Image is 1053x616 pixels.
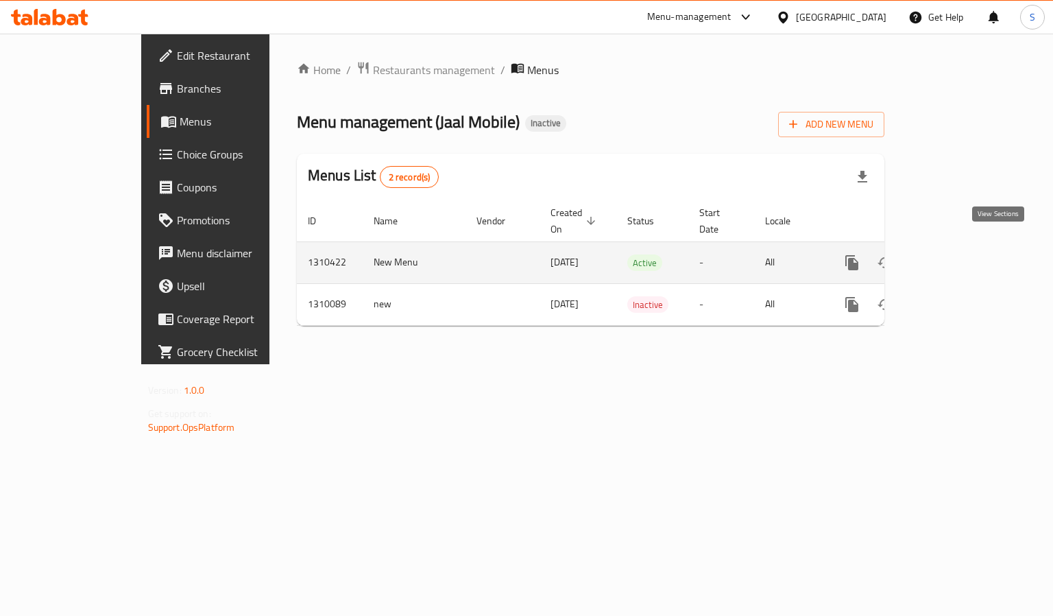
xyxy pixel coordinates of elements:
div: Export file [846,161,879,193]
table: enhanced table [297,200,978,326]
span: Menus [180,113,306,130]
span: [DATE] [550,253,579,271]
span: Status [627,213,672,229]
div: [GEOGRAPHIC_DATA] [796,10,886,25]
span: Locale [765,213,808,229]
div: Active [627,254,662,271]
span: Active [627,255,662,271]
td: - [688,283,754,325]
div: Inactive [627,296,668,313]
span: Choice Groups [177,146,306,163]
span: Coverage Report [177,311,306,327]
span: Branches [177,80,306,97]
a: Branches [147,72,317,105]
span: Edit Restaurant [177,47,306,64]
a: Choice Groups [147,138,317,171]
h2: Menus List [308,165,439,188]
td: 1310422 [297,241,363,283]
a: Home [297,62,341,78]
div: Total records count [380,166,439,188]
td: - [688,241,754,283]
a: Menus [147,105,317,138]
span: 1.0.0 [184,381,205,399]
span: Menu management ( Jaal Mobile ) [297,106,520,137]
a: Support.OpsPlatform [148,418,235,436]
button: Change Status [869,288,901,321]
nav: breadcrumb [297,61,884,79]
div: Inactive [525,115,566,132]
td: 1310089 [297,283,363,325]
span: Start Date [699,204,738,237]
li: / [346,62,351,78]
td: All [754,241,825,283]
span: Inactive [627,297,668,313]
li: / [500,62,505,78]
td: All [754,283,825,325]
span: Inactive [525,117,566,129]
a: Restaurants management [356,61,495,79]
span: Grocery Checklist [177,344,306,360]
td: New Menu [363,241,465,283]
td: new [363,283,465,325]
span: Menu disclaimer [177,245,306,261]
span: Vendor [476,213,523,229]
span: [DATE] [550,295,579,313]
span: ID [308,213,334,229]
button: more [836,246,869,279]
button: Add New Menu [778,112,884,137]
span: Promotions [177,212,306,228]
div: Menu-management [647,9,731,25]
span: 2 record(s) [380,171,439,184]
span: Version: [148,381,182,399]
a: Coverage Report [147,303,317,335]
span: Add New Menu [789,116,873,133]
a: Coupons [147,171,317,204]
span: Coupons [177,179,306,196]
span: S [1030,10,1035,25]
a: Grocery Checklist [147,335,317,368]
span: Upsell [177,278,306,294]
span: Menus [527,62,559,78]
button: Change Status [869,246,901,279]
button: more [836,288,869,321]
span: Get support on: [148,405,211,423]
span: Created On [550,204,600,237]
th: Actions [825,200,978,242]
span: Name [374,213,415,229]
a: Upsell [147,270,317,303]
span: Restaurants management [373,62,495,78]
a: Edit Restaurant [147,39,317,72]
a: Promotions [147,204,317,237]
a: Menu disclaimer [147,237,317,270]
